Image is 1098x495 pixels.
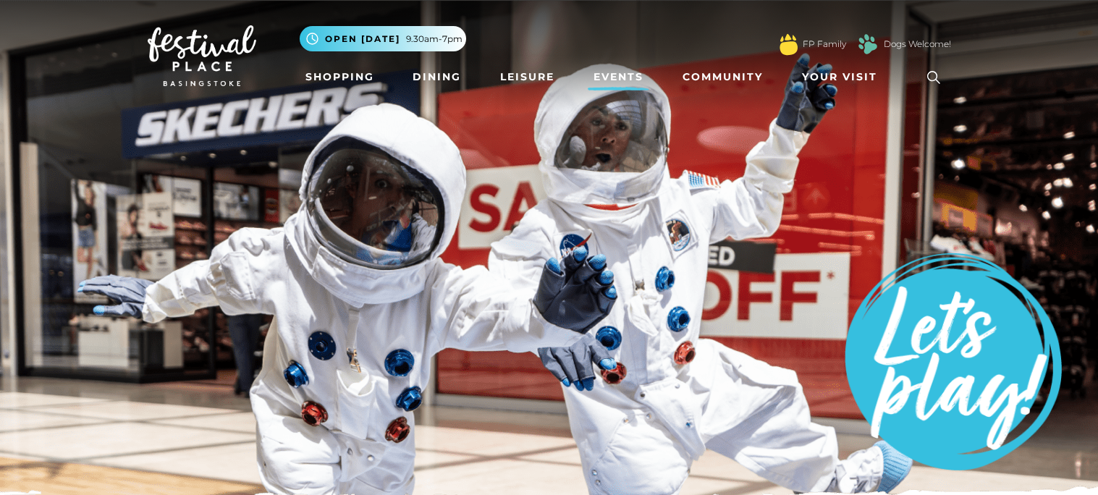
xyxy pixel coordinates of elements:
a: Community [677,64,769,90]
span: Open [DATE] [325,33,400,46]
a: Dining [407,64,467,90]
span: 9.30am-7pm [406,33,463,46]
a: Your Visit [796,64,890,90]
span: Your Visit [802,69,877,85]
a: Events [588,64,649,90]
button: Open [DATE] 9.30am-7pm [300,26,466,51]
a: Dogs Welcome! [884,38,951,51]
a: Shopping [300,64,380,90]
a: Leisure [494,64,560,90]
a: FP Family [803,38,846,51]
img: Festival Place Logo [148,25,256,86]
